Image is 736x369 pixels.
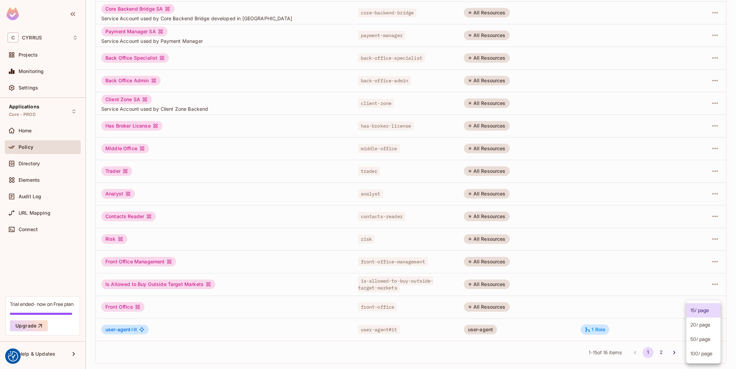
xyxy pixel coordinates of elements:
li: 15 / page [686,303,721,318]
li: 100 / page [686,346,721,361]
li: 50 / page [686,332,721,346]
img: Revisit consent button [8,351,18,361]
li: 20 / page [686,318,721,332]
button: Consent Preferences [8,351,18,361]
